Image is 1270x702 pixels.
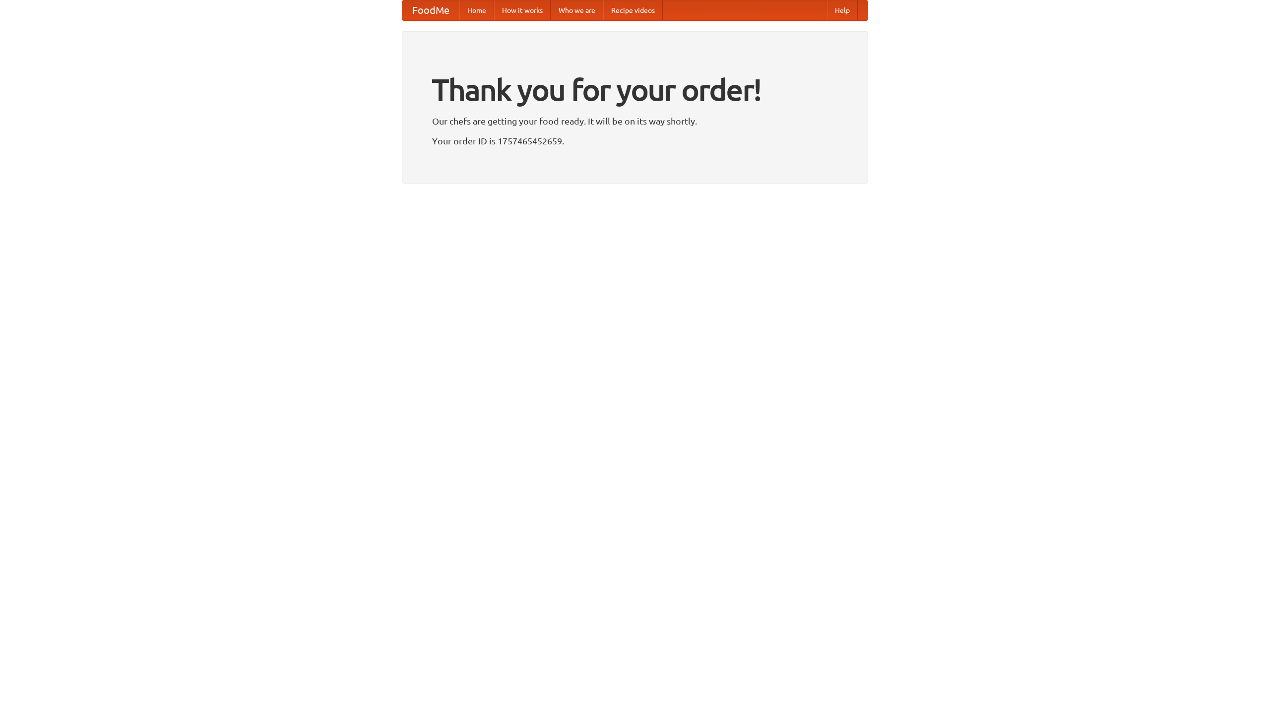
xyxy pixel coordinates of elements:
a: Recipe videos [603,0,663,20]
p: Your order ID is 1757465452659. [432,133,838,148]
a: Home [459,0,494,20]
p: Our chefs are getting your food ready. It will be on its way shortly. [432,114,838,128]
a: Help [827,0,858,20]
h1: Thank you for your order! [432,66,838,114]
a: How it works [494,0,551,20]
a: Who we are [551,0,603,20]
a: FoodMe [402,0,459,20]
